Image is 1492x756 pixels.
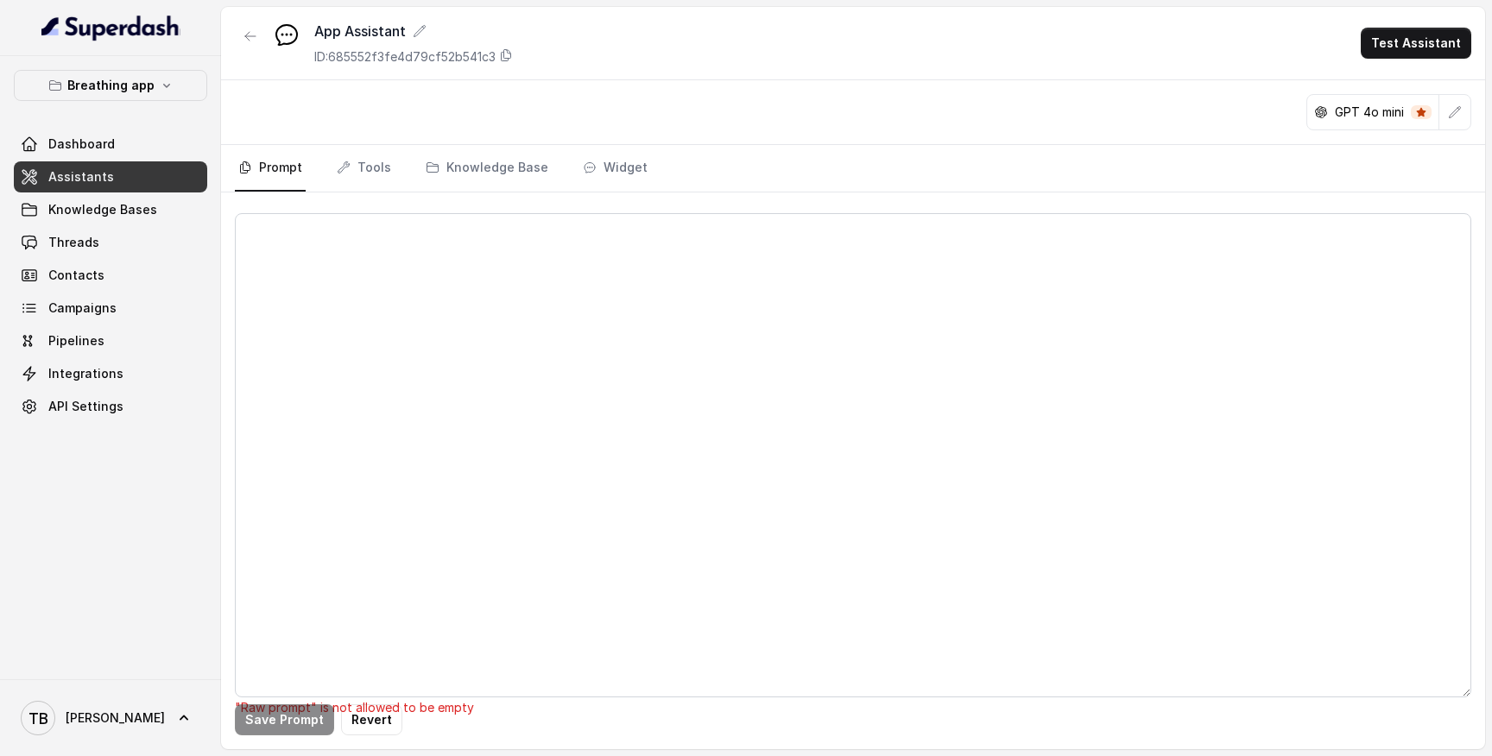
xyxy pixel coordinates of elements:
[14,194,207,225] a: Knowledge Bases
[67,75,155,96] p: Breathing app
[48,267,104,284] span: Contacts
[235,704,334,735] button: Save Prompt
[314,21,513,41] div: App Assistant
[48,398,123,415] span: API Settings
[579,145,651,192] a: Widget
[48,201,157,218] span: Knowledge Bases
[14,161,207,192] a: Assistants
[48,135,115,153] span: Dashboard
[14,70,207,101] button: Breathing app
[41,14,180,41] img: light.svg
[48,299,117,317] span: Campaigns
[235,145,1471,192] nav: Tabs
[1314,105,1328,119] svg: openai logo
[48,234,99,251] span: Threads
[422,145,552,192] a: Knowledge Base
[14,129,207,160] a: Dashboard
[66,709,165,727] span: [PERSON_NAME]
[48,332,104,350] span: Pipelines
[28,709,48,728] text: TB
[314,48,496,66] p: ID: 685552f3fe4d79cf52b541c3
[333,145,395,192] a: Tools
[14,391,207,422] a: API Settings
[1335,104,1404,121] p: GPT 4o mini
[14,293,207,324] a: Campaigns
[1361,28,1471,59] button: Test Assistant
[341,704,402,735] button: Revert
[14,260,207,291] a: Contacts
[235,697,1471,718] p: "Raw prompt" is not allowed to be empty
[14,227,207,258] a: Threads
[14,694,207,742] a: [PERSON_NAME]
[48,365,123,382] span: Integrations
[14,325,207,356] a: Pipelines
[235,145,306,192] a: Prompt
[48,168,114,186] span: Assistants
[14,358,207,389] a: Integrations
